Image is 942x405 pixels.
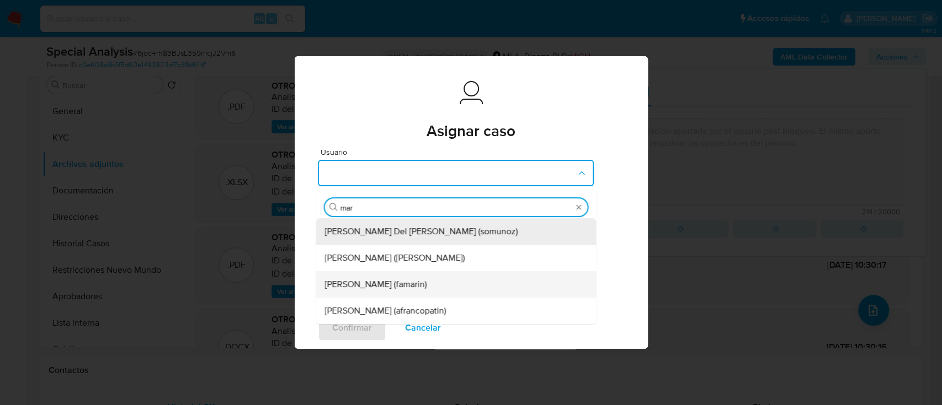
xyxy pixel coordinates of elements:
[391,315,455,341] button: Cancelar
[321,148,597,156] span: Usuario
[324,279,427,290] span: [PERSON_NAME] (famarin)
[405,316,441,340] span: Cancelar
[324,252,465,263] span: [PERSON_NAME] ([PERSON_NAME])
[340,203,572,213] input: Buscar
[427,123,515,139] span: Asignar caso
[324,226,518,237] span: [PERSON_NAME] Del [PERSON_NAME] (somunoz)
[324,305,446,316] span: [PERSON_NAME] (afrancopatin)
[316,218,596,324] ul: Usuario
[574,203,583,212] button: Borrar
